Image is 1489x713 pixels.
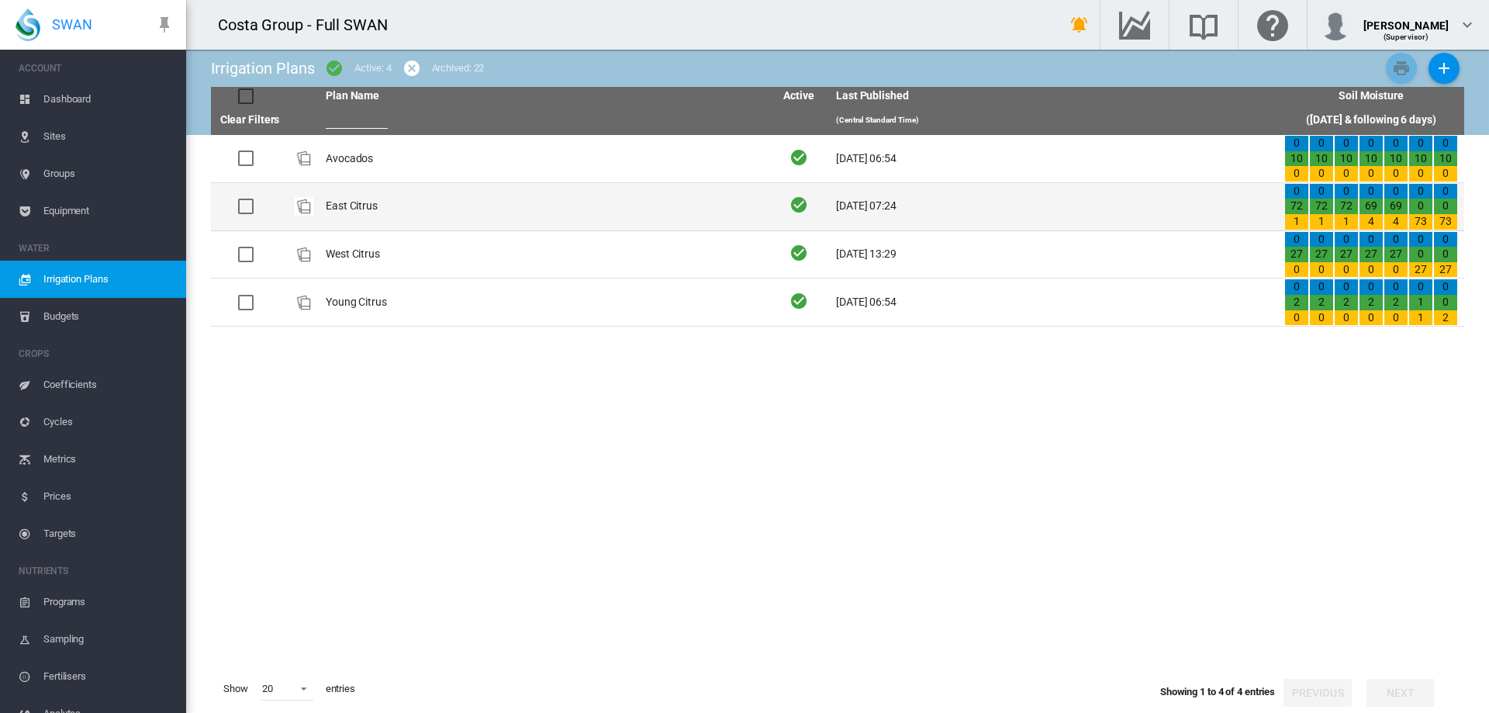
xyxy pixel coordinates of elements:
[1409,262,1432,278] div: 27
[1359,232,1383,247] div: 0
[1335,262,1358,278] div: 0
[1285,279,1308,295] div: 0
[295,149,313,168] div: Plan Id: 21756
[1335,310,1358,326] div: 0
[1278,106,1464,135] th: ([DATE] & following 6 days)
[43,478,174,515] span: Prices
[43,366,174,403] span: Coefficients
[1409,136,1432,151] div: 0
[1335,279,1358,295] div: 0
[43,81,174,118] span: Dashboard
[1435,59,1453,78] md-icon: icon-plus
[1384,136,1408,151] div: 0
[43,658,174,695] span: Fertilisers
[325,59,344,78] md-icon: icon-checkbox-marked-circle
[1434,136,1457,151] div: 0
[1434,199,1457,214] div: 0
[354,61,391,75] div: Active: 4
[1359,310,1383,326] div: 0
[1359,247,1383,262] div: 27
[1384,247,1408,262] div: 27
[1285,232,1308,247] div: 0
[1320,9,1351,40] img: profile.jpg
[1434,295,1457,310] div: 0
[1434,166,1457,182] div: 0
[1310,151,1333,167] div: 10
[295,293,313,312] img: product-image-placeholder.png
[320,279,768,326] td: Young Citrus
[1285,166,1308,182] div: 0
[1409,214,1432,230] div: 73
[1310,262,1333,278] div: 0
[1434,310,1457,326] div: 2
[1409,279,1432,295] div: 0
[1409,151,1432,167] div: 10
[1359,166,1383,182] div: 0
[1384,262,1408,278] div: 0
[1409,199,1432,214] div: 0
[1359,151,1383,167] div: 10
[320,676,361,702] span: entries
[1409,232,1432,247] div: 0
[1363,12,1449,27] div: [PERSON_NAME]
[1335,184,1358,199] div: 0
[295,149,313,168] img: product-image-placeholder.png
[830,106,1278,135] th: (Central Standard Time)
[1384,214,1408,230] div: 4
[295,197,313,216] img: product-image-placeholder.png
[1392,59,1411,78] md-icon: icon-printer
[43,155,174,192] span: Groups
[295,197,313,216] div: Plan Id: 21981
[295,245,313,264] div: Plan Id: 21984
[432,61,485,75] div: Archived: 22
[1310,166,1333,182] div: 0
[43,261,174,298] span: Irrigation Plans
[19,341,174,366] span: CROPS
[1384,310,1408,326] div: 0
[1285,310,1308,326] div: 0
[1310,232,1333,247] div: 0
[320,231,768,279] td: West Citrus
[1335,151,1358,167] div: 10
[830,231,1278,279] td: [DATE] 13:29
[1335,247,1358,262] div: 27
[1335,214,1358,230] div: 1
[43,621,174,658] span: Sampling
[1366,679,1435,707] button: Next
[1434,214,1457,230] div: 73
[1434,232,1457,247] div: 0
[1285,247,1308,262] div: 27
[1310,199,1333,214] div: 72
[1409,247,1432,262] div: 0
[320,135,768,182] td: Avocados
[262,683,273,694] div: 20
[1310,184,1333,199] div: 0
[1434,151,1457,167] div: 10
[211,57,314,79] div: Irrigation Plans
[1278,135,1464,182] td: 0 10 0 0 10 0 0 10 0 0 10 0 0 10 0 0 10 0 0 10 0
[1384,279,1408,295] div: 0
[43,403,174,441] span: Cycles
[1285,214,1308,230] div: 1
[1278,279,1464,326] td: 0 2 0 0 2 0 0 2 0 0 2 0 0 2 0 0 1 1 0 0 2
[1335,166,1358,182] div: 0
[768,87,830,106] th: Active
[1434,262,1457,278] div: 27
[1278,183,1464,230] td: 0 72 1 0 72 1 0 72 1 0 69 4 0 69 4 0 0 73 0 0 73
[1070,16,1089,34] md-icon: icon-bell-ring
[1285,199,1308,214] div: 72
[1116,16,1153,34] md-icon: Go to the Data Hub
[1434,247,1457,262] div: 0
[1409,166,1432,182] div: 0
[1384,151,1408,167] div: 10
[1359,262,1383,278] div: 0
[220,113,280,126] a: Clear Filters
[52,15,92,34] span: SWAN
[19,56,174,81] span: ACCOUNT
[295,245,313,264] img: product-image-placeholder.png
[1359,295,1383,310] div: 2
[320,183,768,230] td: East Citrus
[43,118,174,155] span: Sites
[43,192,174,230] span: Equipment
[1285,295,1308,310] div: 2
